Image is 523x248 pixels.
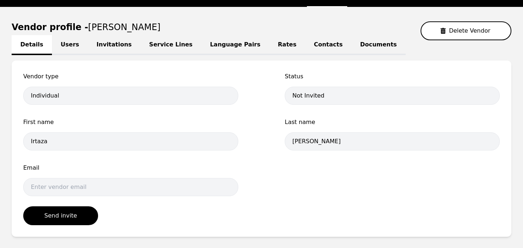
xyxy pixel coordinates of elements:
span: [PERSON_NAME] [88,22,161,32]
span: Vendor type [23,72,238,81]
a: Documents [351,35,405,55]
input: Enter first name [23,132,238,150]
a: Invitations [88,35,141,55]
button: Delete Vendor [421,21,511,40]
a: Rates [269,35,305,55]
input: Enter last name [285,132,500,150]
input: Enter vendor email [23,178,238,196]
a: Contacts [305,35,351,55]
span: First name [23,118,238,127]
a: Service Lines [141,35,202,55]
span: Email [23,164,238,172]
a: Users [52,35,88,55]
span: Last name [285,118,500,127]
button: Send invite [23,206,98,225]
h1: Vendor profile - [12,22,161,32]
span: Status [285,72,500,81]
a: Language Pairs [201,35,269,55]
